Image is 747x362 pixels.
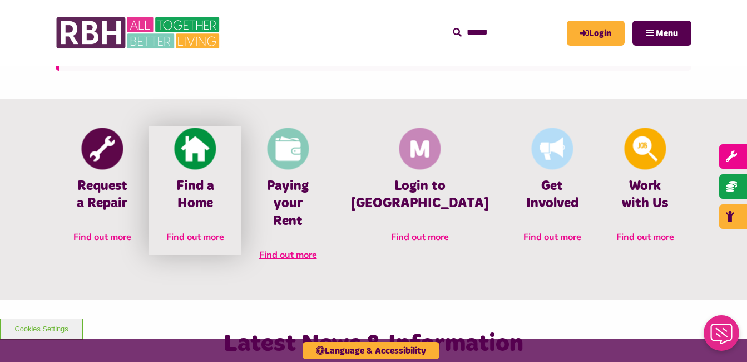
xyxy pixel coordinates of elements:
[334,126,506,255] a: Membership And Mutuality Login to [GEOGRAPHIC_DATA] Find out more
[162,328,586,360] h2: Latest News & Information
[598,126,691,255] a: Looking For A Job Work with Us Find out more
[258,178,318,230] h4: Paying your Rent
[697,312,747,362] iframe: Netcall Web Assistant for live chat
[81,128,123,170] img: Report Repair
[632,21,691,46] button: Navigation
[73,231,131,242] span: Find out more
[624,128,666,170] img: Looking For A Job
[166,231,224,242] span: Find out more
[56,11,222,55] img: RBH
[616,231,674,242] span: Find out more
[523,231,581,242] span: Find out more
[165,178,225,212] h4: Find a Home
[656,29,678,38] span: Menu
[303,342,439,359] button: Language & Accessibility
[56,126,149,255] a: Report Repair Request a Repair Find out more
[522,178,582,212] h4: Get Involved
[241,126,334,272] a: Pay Rent Paying your Rent Find out more
[453,21,556,45] input: Search
[391,231,449,242] span: Find out more
[567,21,625,46] a: MyRBH
[267,128,309,170] img: Pay Rent
[149,126,241,255] a: Find A Home Find a Home Find out more
[615,178,675,212] h4: Work with Us
[506,126,598,255] a: Get Involved Get Involved Find out more
[351,178,489,212] h4: Login to [GEOGRAPHIC_DATA]
[531,128,573,170] img: Get Involved
[174,128,216,170] img: Find A Home
[259,249,317,260] span: Find out more
[399,128,441,170] img: Membership And Mutuality
[72,178,132,212] h4: Request a Repair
